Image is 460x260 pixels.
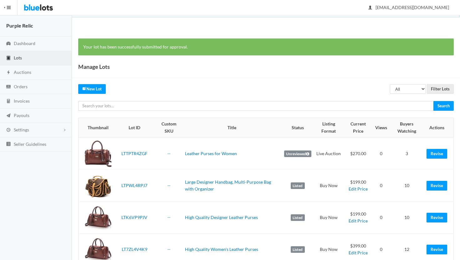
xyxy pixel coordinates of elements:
a: Edit Price [349,218,368,223]
th: Actions [424,118,453,137]
ion-icon: cog [5,127,12,133]
ion-icon: cash [5,84,12,90]
ion-icon: clipboard [5,55,12,61]
td: 0 [373,138,390,170]
th: Status [282,118,314,137]
h1: Manage Lots [78,62,110,71]
td: 0 [373,170,390,201]
span: Settings [14,127,29,132]
a: Revise [427,245,447,254]
span: Lots [14,55,22,60]
td: Buy Now [314,201,344,233]
input: Search [433,101,454,111]
a: LT7ZL4V4K9 [122,247,147,252]
span: Seller Guidelines [14,141,46,147]
td: $270.00 [344,138,372,170]
a: Revise [427,181,447,191]
th: Custom SKU [155,118,182,137]
a: LTPWL4RPJ7 [121,183,147,188]
td: Live Auction [314,138,344,170]
a: High Quality Women's Leather Purses [185,247,258,252]
a: -- [167,183,171,188]
span: Orders [14,84,28,89]
span: Payouts [14,113,29,118]
span: Dashboard [14,41,35,46]
label: Listed [291,214,305,221]
ion-icon: paper plane [5,113,12,119]
a: createNew Lot [78,84,106,94]
strong: Purple Relic [6,23,33,28]
label: Unreviewed [284,150,311,157]
span: Invoices [14,98,30,104]
td: $199.00 [344,201,372,233]
a: -- [167,215,171,220]
th: Thumbnail [79,118,114,137]
a: Large Designer Handbag, Multi-Purpose Bag with Organizer [185,179,271,192]
a: Leather Purses for Women [185,151,237,156]
td: 10 [390,201,424,233]
ion-icon: list box [5,141,12,147]
td: $199.00 [344,170,372,201]
span: Auctions [14,69,31,75]
a: -- [167,247,171,252]
ion-icon: speedometer [5,41,12,47]
th: Current Price [344,118,372,137]
th: Views [373,118,390,137]
input: Filter Lots [427,84,454,94]
ion-icon: flash [5,70,12,76]
td: Buy Now [314,170,344,201]
a: -- [167,151,171,156]
td: 10 [390,170,424,201]
a: Revise [427,149,447,159]
a: LTTPTR4ZGF [121,151,147,156]
label: Listed [291,246,305,253]
a: LTK6VP9PJV [121,215,147,220]
span: [EMAIL_ADDRESS][DOMAIN_NAME] [369,5,449,10]
th: Listing Format [314,118,344,137]
ion-icon: person [367,5,373,11]
p: Your lot has been successfully submitted for approval. [83,43,449,51]
input: Search your lots... [78,101,434,111]
ion-icon: calculator [5,99,12,105]
a: Revise [427,213,447,222]
td: 3 [390,138,424,170]
a: Edit Price [349,186,368,191]
a: Edit Price [349,250,368,255]
th: Title [182,118,281,137]
th: Lot ID [114,118,155,137]
label: Listed [291,182,305,189]
th: Buyers Watching [390,118,424,137]
td: 0 [373,201,390,233]
ion-icon: create [82,86,86,90]
a: High Quality Designer Leather Purses [185,215,258,220]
